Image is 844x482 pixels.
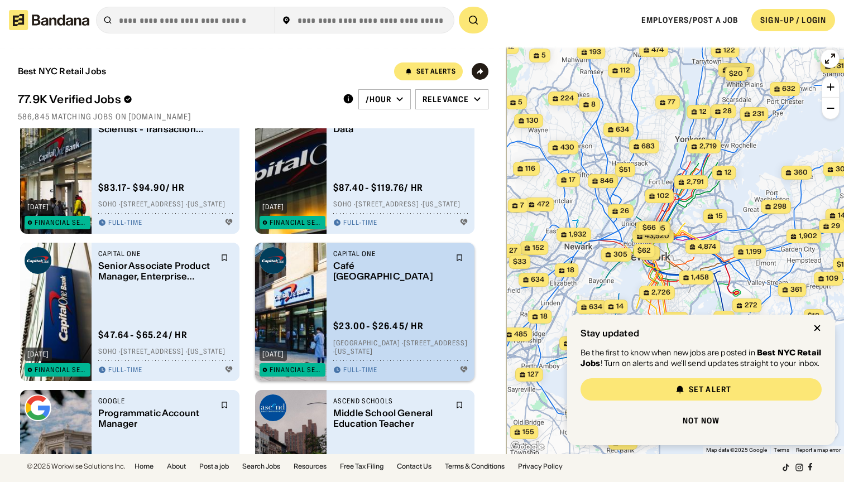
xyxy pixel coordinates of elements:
span: 298 [773,202,787,211]
span: 5 [541,51,546,60]
span: 632 [782,84,795,94]
span: 14 [616,302,623,311]
div: Capital One [333,249,449,258]
span: 3 [651,248,655,258]
span: 361 [790,285,802,295]
a: Search Jobs [242,463,280,470]
span: Map data ©2025 Google [706,447,767,453]
div: Set Alerts [416,68,457,75]
img: Google [509,440,546,454]
div: Set Alert [689,385,731,393]
span: 472 [536,200,549,209]
a: Home [135,463,154,470]
img: Google logo [25,394,51,421]
span: 846 [600,176,613,186]
span: 102 [657,191,669,201]
div: © 2025 Workwise Solutions Inc. [27,463,126,470]
span: 15 [715,211,722,221]
span: 77 [668,98,675,107]
a: Post a job [199,463,229,470]
strong: Best NYC Retail Jobs [581,348,821,369]
span: 12 [724,168,731,177]
div: [GEOGRAPHIC_DATA] · [STREET_ADDRESS] · [US_STATE] [333,339,468,356]
div: [DATE] [27,351,49,358]
span: 155 [522,427,534,437]
span: 122 [723,46,735,55]
div: [DATE] [27,204,49,210]
div: Full-time [343,219,377,228]
div: SoHo · [STREET_ADDRESS] · [US_STATE] [98,200,233,209]
span: 2,719 [699,142,716,151]
div: $ 87.40 - $119.76 / hr [333,182,423,194]
div: 586,845 matching jobs on [DOMAIN_NAME] [18,112,488,122]
div: Google [98,397,214,406]
span: 1,199 [746,247,761,257]
span: $62 [637,246,650,254]
span: 2,791 [686,177,703,187]
span: 1,932 [569,230,587,239]
span: 152 [532,243,544,253]
img: Bandana logotype [9,10,89,30]
img: Capital One logo [260,247,286,274]
span: 224 [560,94,574,103]
div: SoHo · [STREET_ADDRESS] · [US_STATE] [333,200,468,209]
span: $18 [808,311,819,320]
a: Privacy Policy [518,463,563,470]
div: Be the first to know when new jobs are posted in ! Turn on alerts and we'll send updates straight... [581,348,822,369]
span: 116 [525,164,535,173]
a: Contact Us [397,463,431,470]
span: $20 [729,69,743,78]
a: Report a map error [796,447,841,453]
div: grid [18,128,488,454]
a: Employers/Post a job [641,15,738,25]
span: $66 [642,223,655,232]
div: Not now [683,417,720,425]
a: About [167,463,186,470]
span: 305 [613,250,627,259]
span: 272 [744,301,757,310]
span: 7 [520,201,524,210]
span: 109 [826,274,838,283]
div: [DATE] [262,204,284,210]
span: 130 [526,116,539,126]
span: 26 [620,206,629,216]
div: $ 23.00 - $26.45 / hr [333,320,424,332]
a: Free Tax Filing [340,463,383,470]
span: 683 [641,142,655,151]
span: 2 [726,313,730,322]
div: SIGN-UP / LOGIN [760,15,826,25]
div: Full-time [108,219,142,228]
span: 43,520 [645,232,669,241]
span: 28 [723,107,732,116]
span: 27 [509,246,517,256]
a: Terms & Conditions [445,463,505,470]
span: 1,458 [691,273,709,282]
span: 18 [540,312,547,321]
span: 193 [589,47,601,57]
span: 731 [833,61,844,71]
div: Programmatic Account Manager [98,408,214,429]
span: 17 [569,175,576,185]
span: 18 [567,266,574,275]
span: 634 [589,302,602,312]
span: 12 [507,42,514,52]
div: Financial Services [270,219,323,226]
span: 485 [514,330,527,339]
span: 4,874 [697,242,716,252]
span: 430 [560,143,574,152]
span: 5 [518,98,522,107]
div: Full-time [343,366,377,375]
div: Senior Associate Product Manager, Enterprise Payments [98,261,214,282]
span: 360 [793,168,807,177]
div: Full-time [108,366,142,375]
span: 12 [699,107,706,117]
span: 1,902 [798,232,817,241]
div: Café [GEOGRAPHIC_DATA] [333,261,449,282]
div: Stay updated [581,328,639,339]
span: $51 [619,165,631,173]
span: 2,047 [730,65,750,75]
img: Ascend Schools logo [260,394,286,421]
div: 77.9K Verified Jobs [18,93,334,106]
span: 112 [620,66,630,75]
